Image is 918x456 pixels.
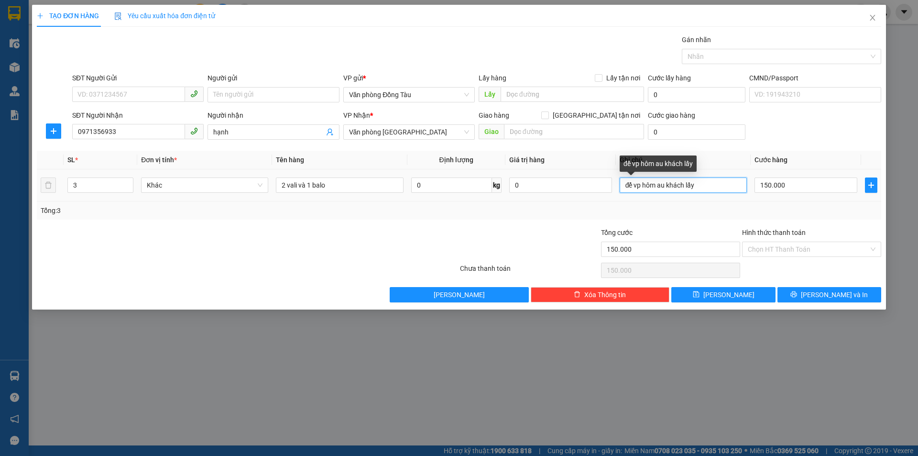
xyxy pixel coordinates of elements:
[549,110,644,121] span: [GEOGRAPHIC_DATA] tận nơi
[46,127,61,135] span: plus
[703,289,754,300] span: [PERSON_NAME]
[504,124,644,139] input: Dọc đường
[648,87,745,102] input: Cước lấy hàng
[41,205,354,216] div: Tổng: 3
[46,123,61,139] button: plus
[749,73,881,83] div: CMND/Passport
[439,156,473,164] span: Định lượng
[41,178,56,193] button: delete
[100,11,169,23] b: 36 Limousine
[114,12,215,20] span: Yêu cầu xuất hóa đơn điện tử
[343,111,370,119] span: VP Nhận
[865,178,877,193] button: plus
[390,287,529,302] button: [PERSON_NAME]
[326,128,334,136] span: user-add
[742,229,806,236] label: Hình thức thanh toán
[349,88,469,102] span: Văn phòng Đồng Tàu
[648,74,691,82] label: Cước lấy hàng
[141,156,177,164] span: Đơn vị tính
[67,156,75,164] span: SL
[501,87,644,102] input: Dọc đường
[53,23,217,59] li: 01A03 [GEOGRAPHIC_DATA], [GEOGRAPHIC_DATA] ( bên cạnh cây xăng bến xe phía Bắc cũ)
[492,178,502,193] span: kg
[190,90,198,98] span: phone
[349,125,469,139] span: Văn phòng Thanh Hóa
[777,287,881,302] button: printer[PERSON_NAME] và In
[865,181,877,189] span: plus
[190,127,198,135] span: phone
[37,12,99,20] span: TẠO ĐƠN HÀNG
[648,124,745,140] input: Cước giao hàng
[509,156,545,164] span: Giá trị hàng
[859,5,886,32] button: Close
[72,73,204,83] div: SĐT Người Gửi
[790,291,797,299] span: printer
[584,289,626,300] span: Xóa Thông tin
[620,178,747,193] input: Ghi Chú
[479,87,501,102] span: Lấy
[682,36,711,44] label: Gán nhãn
[620,156,697,172] div: để vp hôm au khách lấy
[479,111,509,119] span: Giao hàng
[671,287,775,302] button: save[PERSON_NAME]
[208,110,339,121] div: Người nhận
[479,124,504,139] span: Giao
[574,291,580,299] span: delete
[531,287,670,302] button: deleteXóa Thông tin
[208,73,339,83] div: Người gửi
[616,151,751,169] th: Ghi chú
[601,229,633,236] span: Tổng cước
[459,263,600,280] div: Chưa thanh toán
[648,111,695,119] label: Cước giao hàng
[869,14,876,22] span: close
[147,178,262,192] span: Khác
[53,59,217,71] li: Hotline: 1900888999
[434,289,485,300] span: [PERSON_NAME]
[479,74,506,82] span: Lấy hàng
[72,110,204,121] div: SĐT Người Nhận
[801,289,868,300] span: [PERSON_NAME] và In
[602,73,644,83] span: Lấy tận nơi
[509,178,612,193] input: 0
[693,291,699,299] span: save
[276,156,304,164] span: Tên hàng
[343,73,475,83] div: VP gửi
[12,12,60,60] img: logo.jpg
[37,12,44,19] span: plus
[754,156,787,164] span: Cước hàng
[276,178,403,193] input: VD: Bàn, Ghế
[114,12,122,20] img: icon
